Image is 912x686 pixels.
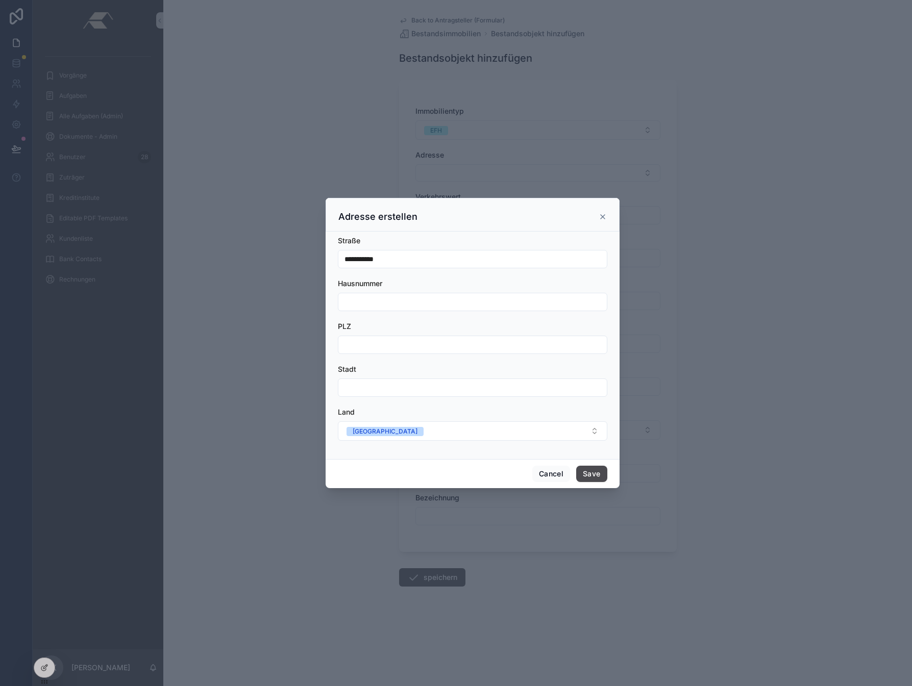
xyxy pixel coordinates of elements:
button: Cancel [532,466,570,482]
span: Land [338,408,355,416]
h3: Adresse erstellen [338,211,417,223]
span: Hausnummer [338,279,382,288]
span: Straße [338,236,360,245]
button: Save [576,466,607,482]
button: Select Button [338,421,607,441]
span: Stadt [338,365,356,373]
span: PLZ [338,322,351,331]
div: [GEOGRAPHIC_DATA] [353,427,417,436]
